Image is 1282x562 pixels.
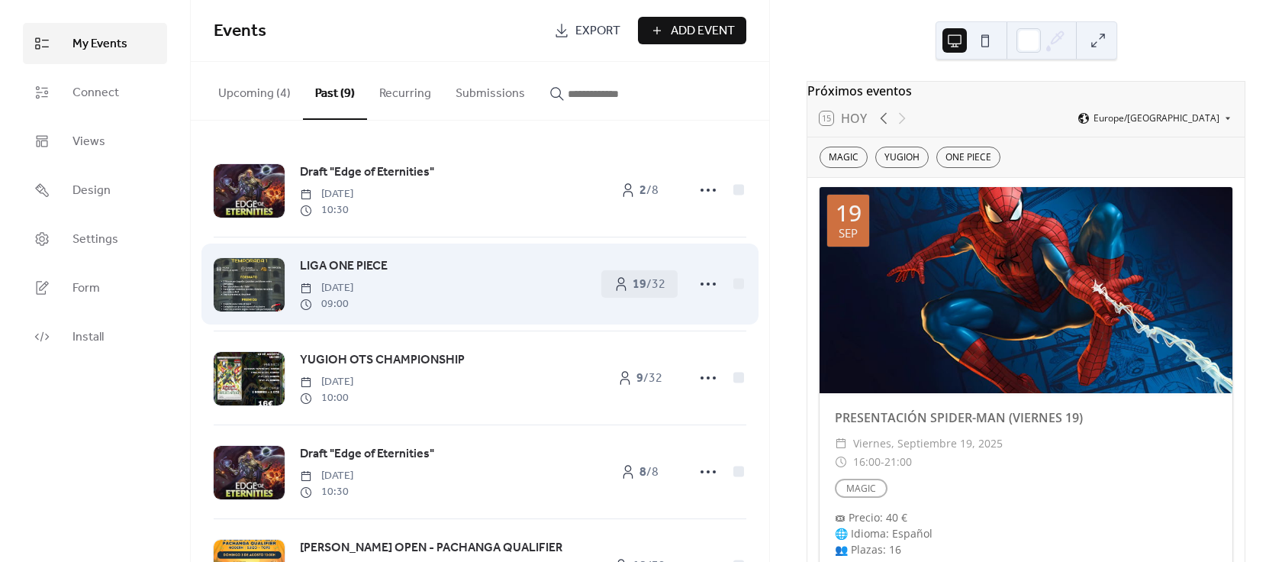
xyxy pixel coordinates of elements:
[300,484,353,500] span: 10:30
[884,453,912,471] span: 21:00
[639,463,659,482] span: / 8
[636,370,662,388] span: / 32
[936,147,1000,168] div: ONE PIECE
[300,351,465,370] span: YUGIOH OTS CHAMPIONSHIP
[72,182,111,200] span: Design
[72,133,105,151] span: Views
[23,170,167,211] a: Design
[303,62,367,120] button: Past (9)
[601,176,678,204] a: 2/8
[23,316,167,357] a: Install
[636,367,643,390] b: 9
[543,17,632,44] a: Export
[836,202,862,224] div: 19
[601,270,678,298] a: 19/32
[300,257,388,276] span: LIGA ONE PIECE
[881,453,884,471] span: -
[214,15,266,48] span: Events
[300,202,353,218] span: 10:30
[820,147,868,168] div: MAGIC
[807,82,1245,100] div: Próximos eventos
[23,23,167,64] a: My Events
[601,364,678,392] a: 9/32
[72,35,127,53] span: My Events
[835,453,847,471] div: ​
[639,182,659,200] span: / 8
[639,179,646,202] b: 2
[633,276,665,294] span: / 32
[1094,114,1219,123] span: Europe/[GEOGRAPHIC_DATA]
[300,257,388,276] a: LIGA ONE PIECE
[300,390,353,406] span: 10:00
[300,296,353,312] span: 09:00
[206,62,303,118] button: Upcoming (4)
[300,468,353,484] span: [DATE]
[875,147,929,168] div: YUGIOH
[633,273,646,296] b: 19
[639,460,646,484] b: 8
[72,84,119,102] span: Connect
[853,434,1003,453] span: viernes, septiembre 19, 2025
[839,228,858,239] div: sep
[853,453,881,471] span: 16:00
[300,280,353,296] span: [DATE]
[23,267,167,308] a: Form
[835,434,847,453] div: ​
[601,458,678,486] a: 8/8
[72,328,104,347] span: Install
[443,62,537,118] button: Submissions
[23,218,167,260] a: Settings
[23,72,167,113] a: Connect
[638,17,746,44] button: Add Event
[300,445,434,463] span: Draft "Edge of Eternities"
[300,374,353,390] span: [DATE]
[72,279,100,298] span: Form
[300,186,353,202] span: [DATE]
[300,444,434,464] a: Draft "Edge of Eternities"
[300,163,434,182] a: Draft "Edge of Eternities"
[72,231,118,249] span: Settings
[575,22,620,40] span: Export
[300,539,562,557] span: [PERSON_NAME] OPEN - PACHANGA QUALIFIER
[23,121,167,162] a: Views
[367,62,443,118] button: Recurring
[671,22,735,40] span: Add Event
[820,409,1232,427] div: PRESENTACIÓN SPIDER-MAN (VIERNES 19)
[300,538,562,558] a: [PERSON_NAME] OPEN - PACHANGA QUALIFIER
[300,350,465,370] a: YUGIOH OTS CHAMPIONSHIP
